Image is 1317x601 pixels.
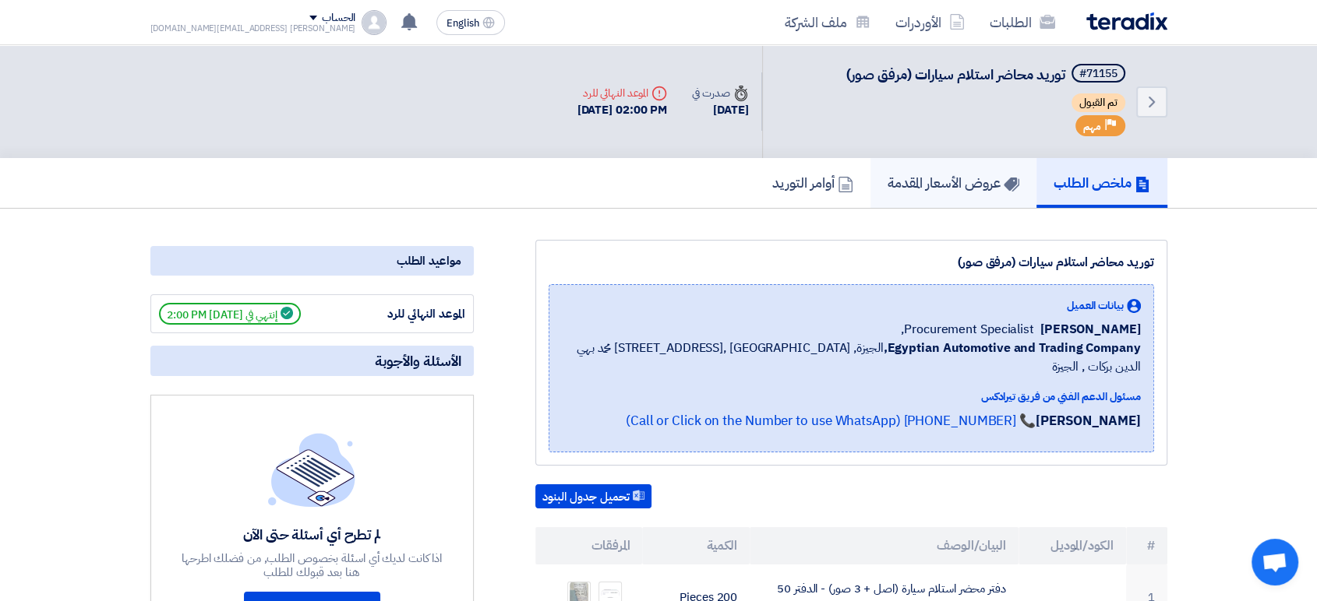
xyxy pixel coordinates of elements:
a: ملف الشركة [772,4,883,40]
a: عروض الأسعار المقدمة [870,158,1036,208]
div: [DATE] 02:00 PM [577,101,668,119]
h5: ملخص الطلب [1054,174,1150,192]
span: Procurement Specialist, [901,320,1034,339]
div: مواعيد الطلب [150,246,474,276]
div: مسئول الدعم الفني من فريق تيرادكس [562,388,1141,405]
span: مهم [1083,119,1101,134]
h5: توريد محاضر استلام سيارات (مرفق صور) [846,64,1128,86]
span: بيانات العميل [1067,297,1124,314]
img: WhatsApp_Image__at__1756118558417.jpeg [599,588,621,599]
div: الحساب [322,12,355,25]
div: #71155 [1079,69,1118,79]
th: # [1126,527,1167,564]
span: إنتهي في [DATE] 2:00 PM [159,303,301,325]
button: English [436,10,505,35]
div: [PERSON_NAME] [EMAIL_ADDRESS][DOMAIN_NAME] [150,24,356,33]
div: توريد محاضر استلام سيارات (مرفق صور) [549,253,1154,272]
div: صدرت في [692,85,748,101]
div: الموعد النهائي للرد [348,305,465,323]
span: English [447,18,479,29]
a: الطلبات [977,4,1068,40]
span: [PERSON_NAME] [1040,320,1141,339]
div: الموعد النهائي للرد [577,85,668,101]
div: لم تطرح أي أسئلة حتى الآن [179,525,444,543]
img: profile_test.png [362,10,387,35]
button: تحميل جدول البنود [535,484,651,509]
span: تم القبول [1072,93,1125,112]
b: Egyptian Automotive and Trading Company, [883,339,1140,357]
strong: [PERSON_NAME] [1036,411,1141,431]
span: توريد محاضر استلام سيارات (مرفق صور) [846,64,1065,85]
div: [DATE] [692,101,748,119]
div: اذا كانت لديك أي اسئلة بخصوص الطلب, من فضلك اطرحها هنا بعد قبولك للطلب [179,551,444,579]
span: الأسئلة والأجوبة [375,352,461,370]
th: البيان/الوصف [750,527,1019,564]
th: المرفقات [535,527,643,564]
h5: أوامر التوريد [772,174,853,192]
img: empty_state_list.svg [268,433,355,506]
th: الكود/الموديل [1019,527,1126,564]
a: 📞 [PHONE_NUMBER] (Call or Click on the Number to use WhatsApp) [626,411,1036,431]
th: الكمية [642,527,750,564]
img: Teradix logo [1086,12,1167,30]
h5: عروض الأسعار المقدمة [888,174,1019,192]
a: أوامر التوريد [755,158,870,208]
a: ملخص الطلب [1036,158,1167,208]
a: الأوردرات [883,4,977,40]
a: Open chat [1252,539,1298,585]
span: الجيزة, [GEOGRAPHIC_DATA] ,[STREET_ADDRESS] محمد بهي الدين بركات , الجيزة [562,339,1141,376]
